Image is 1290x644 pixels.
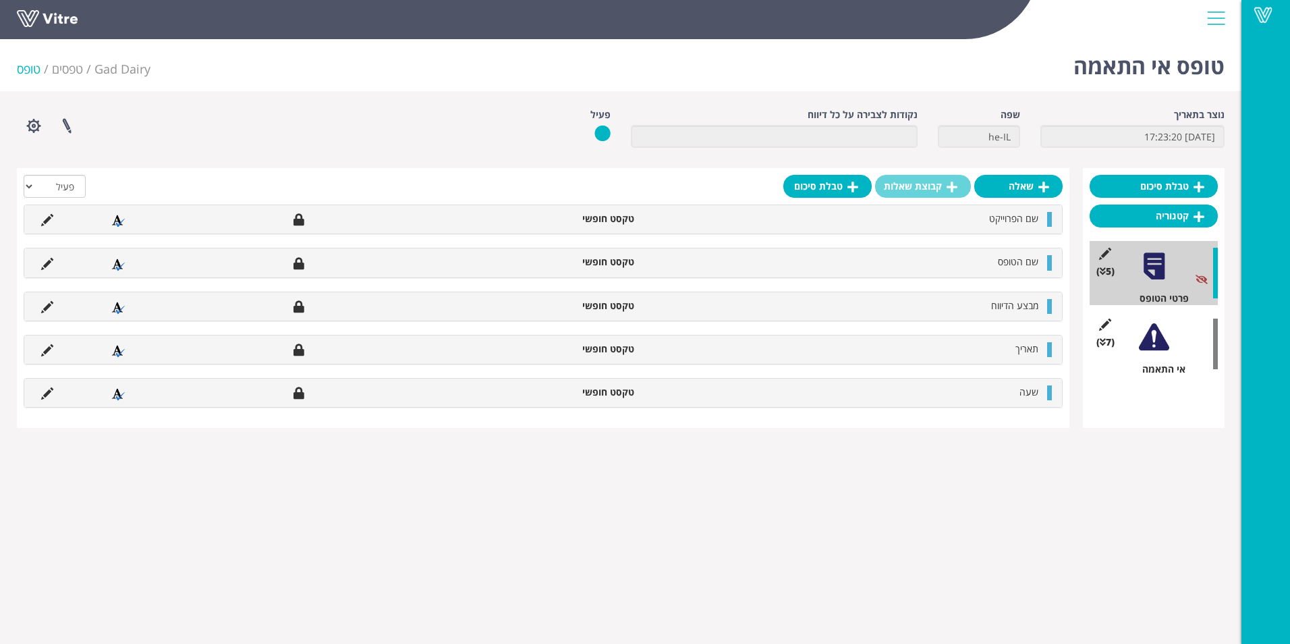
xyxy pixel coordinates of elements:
[1090,175,1218,198] a: טבלת סיכום
[1100,363,1218,376] div: אי התאמה
[974,175,1063,198] a: שאלה
[1096,265,1115,278] span: (5 )
[489,342,641,356] li: טקסט חופשי
[1096,336,1115,349] span: (7 )
[998,255,1038,268] span: שם הטופס
[590,108,611,122] label: פעיל
[1015,342,1038,355] span: תאריך
[875,175,971,198] a: קבוצת שאלות
[1174,108,1225,122] label: נוצר בתאריך
[489,255,641,269] li: טקסט חופשי
[489,299,641,313] li: טקסט חופשי
[991,299,1038,312] span: מבצע הדיווח
[489,212,641,225] li: טקסט חופשי
[489,385,641,399] li: טקסט חופשי
[1073,34,1225,91] h1: טופס אי התאמה
[808,108,918,122] label: נקודות לצבירה על כל דיווח
[783,175,872,198] a: טבלת סיכום
[17,61,52,78] li: טופס
[1100,292,1218,305] div: פרטי הטופס
[1090,205,1218,227] a: קטגוריה
[1001,108,1020,122] label: שפה
[594,125,611,142] img: yes
[94,61,150,77] span: 326
[1019,385,1038,398] span: שעה
[989,212,1038,225] span: שם הפרוייקט
[52,61,83,77] a: טפסים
